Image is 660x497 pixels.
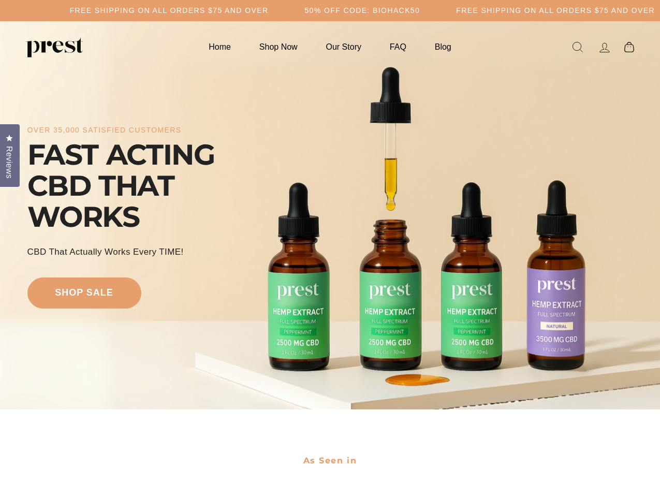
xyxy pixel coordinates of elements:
[27,277,141,309] a: shop sale
[27,245,184,258] div: CBD That Actually Works every TIME!
[27,126,182,135] div: over 35,000 satisfied customers
[304,6,420,15] h5: 50% OFF CODE: BIOHACK50
[456,6,655,15] h5: Free Shipping on all orders $75 and over
[246,37,311,57] a: Shop Now
[26,37,83,57] img: PREST ORGANICS
[313,37,374,57] a: Our Story
[70,6,269,15] h5: Free Shipping on all orders $75 and over
[3,146,16,179] span: Reviews
[27,449,633,472] h2: As Seen in
[377,37,419,57] a: FAQ
[196,37,464,57] ul: Primary
[422,37,464,57] a: Blog
[27,139,260,232] div: FAST ACTING CBD THAT WORKS
[196,37,244,57] a: Home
